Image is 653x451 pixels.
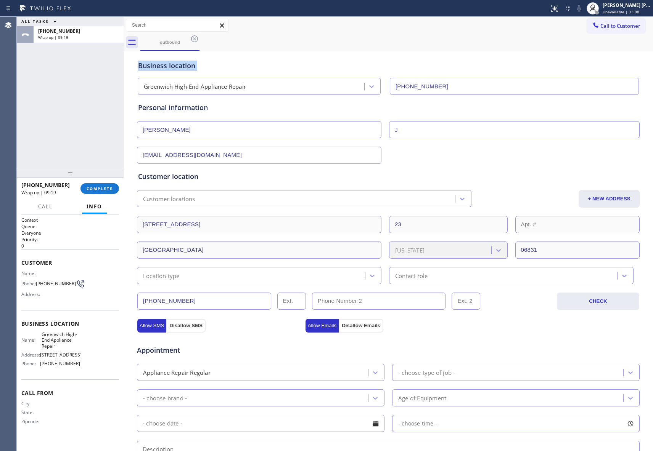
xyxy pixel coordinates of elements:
button: CHECK [557,293,639,310]
span: Address: [21,291,42,297]
input: Street # [389,216,508,233]
input: Search [126,19,228,31]
span: Wrap up | 09:19 [38,35,68,40]
div: Customer locations [143,194,195,203]
div: [PERSON_NAME] [PERSON_NAME] [603,2,651,8]
span: State: [21,409,42,415]
span: - choose time - [398,420,437,427]
span: [STREET_ADDRESS] [40,352,82,358]
h2: Queue: [21,223,119,230]
span: ALL TASKS [21,19,49,24]
button: Mute [574,3,584,14]
button: Info [82,199,107,214]
div: Age of Equipment [398,393,446,402]
span: Call [38,203,53,210]
div: Appliance Repair Regular [143,368,211,377]
div: - choose type of job - [398,368,455,377]
input: Phone Number 2 [312,293,446,310]
input: ZIP [515,241,640,259]
input: Ext. [277,293,306,310]
span: [PHONE_NUMBER] [40,361,80,366]
input: Ext. 2 [452,293,480,310]
input: City [137,241,381,259]
input: Phone Number [137,293,271,310]
span: Greenwich High-End Appliance Repair [42,331,80,349]
span: Address: [21,352,40,358]
h1: Context [21,217,119,223]
input: First Name [137,121,381,138]
span: Name: [21,270,42,276]
input: Email [137,147,381,164]
span: Business location [21,320,119,327]
input: Apt. # [515,216,640,233]
button: Allow Emails [306,319,339,333]
span: [PHONE_NUMBER] [21,181,70,189]
div: outbound [141,39,199,45]
span: Zipcode: [21,419,42,424]
span: Appointment [137,345,304,355]
p: 0 [21,243,119,249]
input: Phone Number [390,78,639,95]
button: ALL TASKS [17,17,64,26]
span: City: [21,401,42,406]
span: COMPLETE [87,186,113,191]
button: Call to Customer [587,19,645,33]
button: + NEW ADDRESS [579,190,640,208]
p: Everyone [21,230,119,236]
span: [PHONE_NUMBER] [36,281,76,286]
input: Last Name [389,121,640,138]
span: Phone: [21,361,40,366]
div: Location type [143,271,180,280]
div: Personal information [138,102,639,113]
span: [PHONE_NUMBER] [38,28,80,34]
span: Call From [21,389,119,397]
button: Call [34,199,57,214]
div: Business location [138,61,639,71]
input: - choose date - [137,415,384,432]
span: Info [87,203,102,210]
button: COMPLETE [80,183,119,194]
span: Customer [21,259,119,266]
span: Call to Customer [600,22,640,29]
div: Customer location [138,171,639,182]
div: Contact role [395,271,428,280]
button: Disallow Emails [339,319,383,333]
span: Wrap up | 09:19 [21,189,56,196]
button: Disallow SMS [166,319,206,333]
h2: Priority: [21,236,119,243]
span: Unavailable | 33:08 [603,9,639,14]
div: Greenwich High-End Appliance Repair [144,82,246,91]
span: Name: [21,337,42,343]
button: Allow SMS [137,319,166,333]
div: - choose brand - [143,393,187,402]
input: Address [137,216,381,233]
span: Phone: [21,281,36,286]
